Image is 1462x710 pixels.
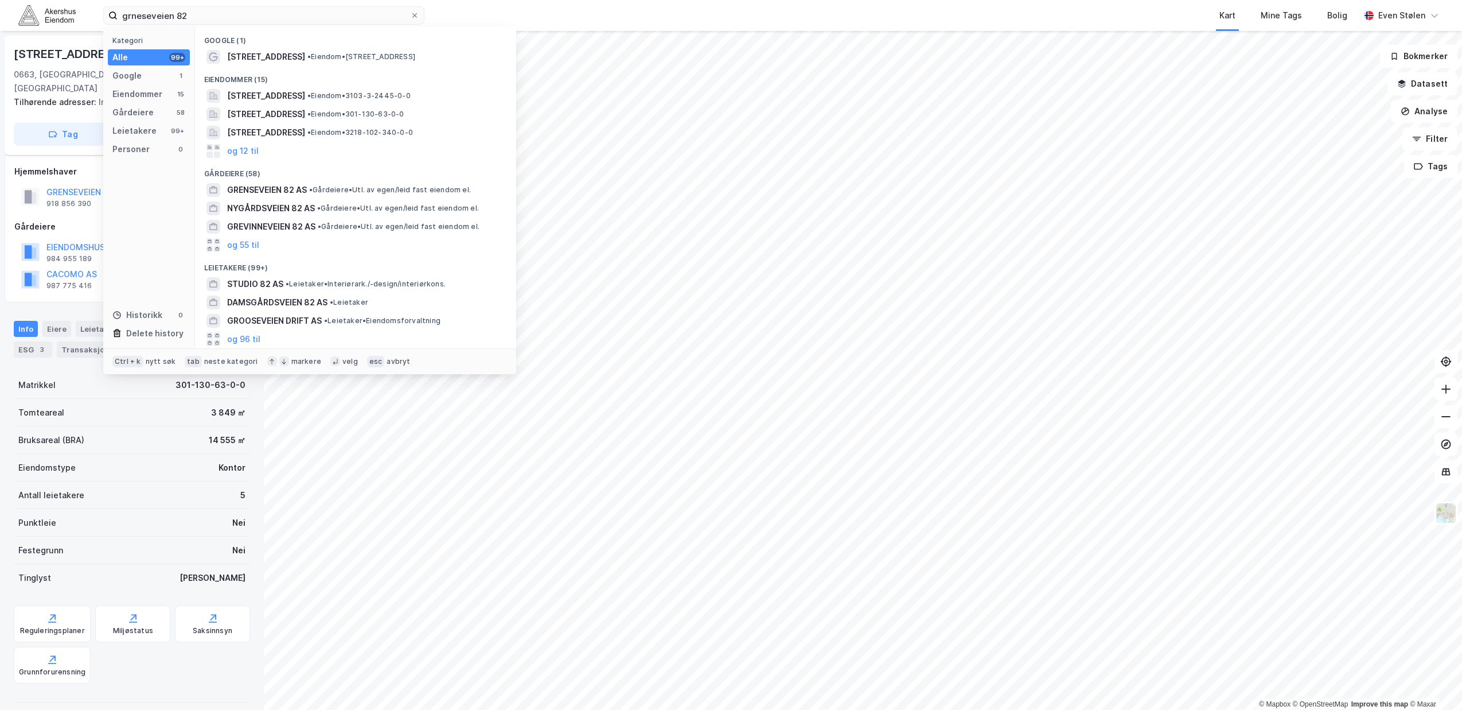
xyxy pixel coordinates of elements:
span: Gårdeiere • Utl. av egen/leid fast eiendom el. [309,185,471,195]
div: Personer [112,142,150,156]
button: Bokmerker [1380,45,1457,68]
img: akershus-eiendom-logo.9091f326c980b4bce74ccdd9f866810c.svg [18,5,76,25]
div: Google [112,69,142,83]
div: 14 555 ㎡ [209,433,245,447]
div: Historikk [112,308,162,322]
div: markere [291,357,321,366]
button: og 55 til [227,238,259,252]
div: Kart [1219,9,1235,22]
div: 0 [176,145,185,154]
div: Bruksareal (BRA) [18,433,84,447]
span: Gårdeiere • Utl. av egen/leid fast eiendom el. [317,204,479,213]
span: • [309,185,313,194]
span: [STREET_ADDRESS] [227,50,305,64]
span: Leietaker • Eiendomsforvaltning [324,316,440,325]
span: Eiendom • [STREET_ADDRESS] [307,52,415,61]
div: Bolig [1327,9,1347,22]
span: • [318,222,321,231]
div: Gårdeiere [14,220,249,234]
span: • [324,316,328,325]
span: NYGÅRDSVEIEN 82 AS [227,201,315,215]
span: GROOSEVEIEN DRIFT AS [227,314,322,328]
div: ESG [14,342,52,358]
button: og 96 til [227,332,260,346]
div: Gårdeiere (58) [195,160,516,181]
span: Tilhørende adresser: [14,97,99,107]
span: [STREET_ADDRESS] [227,89,305,103]
input: Søk på adresse, matrikkel, gårdeiere, leietakere eller personer [118,7,410,24]
img: Z [1435,502,1457,524]
div: 918 856 390 [46,199,91,208]
div: Transaksjoner [57,342,135,358]
div: Grunnforurensning [19,668,85,677]
span: • [307,128,311,137]
div: 99+ [169,53,185,62]
div: Kontrollprogram for chat [1405,655,1462,710]
div: esc [367,356,385,367]
div: Eiendommer (15) [195,66,516,87]
span: • [317,204,321,212]
div: Matrikkel [18,378,56,392]
div: 3 849 ㎡ [211,406,245,420]
span: GRENSEVEIEN 82 AS [227,183,307,197]
span: Eiendom • 3218-102-340-0-0 [307,128,413,137]
div: Even Stølen [1378,9,1425,22]
span: [STREET_ADDRESS] [227,107,305,121]
span: • [330,298,333,306]
div: Nei [232,544,245,557]
div: velg [342,357,358,366]
div: Eiendomstype [18,461,76,475]
div: Tinglyst [18,571,51,585]
div: Saksinnsyn [193,626,232,635]
div: Leietakere (99+) [195,254,516,275]
div: Nei [232,516,245,530]
div: 5 [240,488,245,502]
div: Kontor [219,461,245,475]
div: 3 [36,344,48,355]
div: Ctrl + k [112,356,143,367]
div: [PERSON_NAME] [180,571,245,585]
a: Mapbox [1259,700,1291,708]
span: • [307,110,311,118]
div: Eiendommer [112,87,162,101]
button: Filter [1402,127,1457,150]
span: STUDIO 82 AS [227,277,283,291]
span: • [307,52,311,61]
div: Kategori [112,36,190,45]
a: Improve this map [1351,700,1408,708]
span: • [307,91,311,100]
div: neste kategori [204,357,258,366]
span: Gårdeiere • Utl. av egen/leid fast eiendom el. [318,222,479,231]
div: Festegrunn [18,544,63,557]
div: 301-130-63-0-0 [176,378,245,392]
div: 0663, [GEOGRAPHIC_DATA], [GEOGRAPHIC_DATA] [14,68,161,95]
div: 1 [176,71,185,80]
div: Antall leietakere [18,488,84,502]
iframe: Chat Widget [1405,655,1462,710]
span: • [286,280,289,288]
span: Leietaker • Interiørark./-design/interiørkons. [286,280,446,289]
button: Datasett [1387,72,1457,95]
button: Tags [1404,155,1457,178]
div: 987 775 416 [46,281,92,290]
span: GREVINNEVEIEN 82 AS [227,220,315,234]
div: 984 955 189 [46,254,92,263]
button: Tag [14,123,112,146]
div: Reguleringsplaner [20,626,85,635]
div: Punktleie [18,516,56,530]
div: Innspurten 2 [14,95,241,109]
div: nytt søk [146,357,176,366]
div: Delete history [126,327,184,340]
div: Tomteareal [18,406,64,420]
div: 0 [176,311,185,320]
div: Alle [112,51,128,64]
div: Info [14,321,38,337]
div: Mine Tags [1261,9,1302,22]
div: avbryt [387,357,410,366]
div: tab [185,356,202,367]
div: 15 [176,90,185,99]
div: Hjemmelshaver [14,165,249,179]
span: Eiendom • 301-130-63-0-0 [307,110,404,119]
div: Miljøstatus [113,626,153,635]
div: Gårdeiere [112,106,154,119]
